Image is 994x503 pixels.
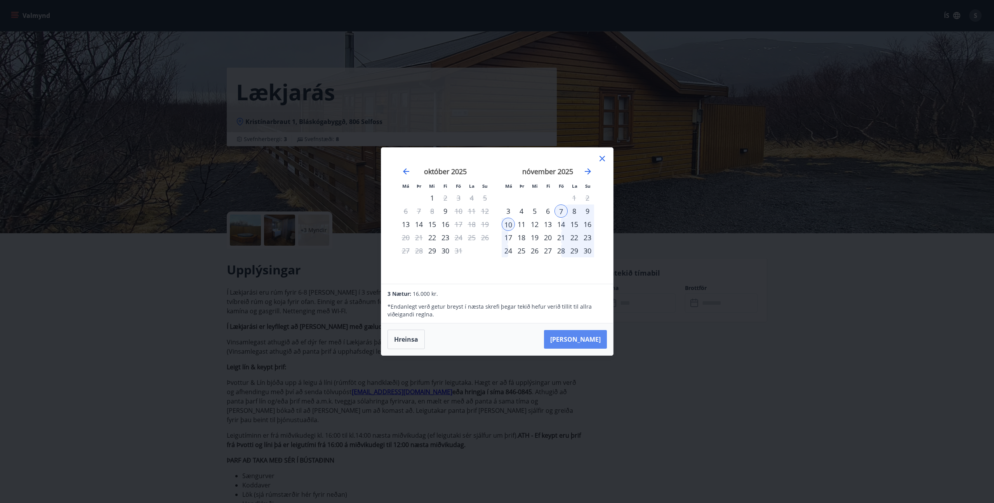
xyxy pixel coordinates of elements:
[439,231,452,244] td: Choose fimmtudagur, 23. október 2025 as your check-in date. It’s available.
[541,218,554,231] div: 13
[439,191,452,204] div: Aðeins útritun í boði
[528,244,541,257] div: 26
[554,218,568,231] td: Choose föstudagur, 14. nóvember 2025 as your check-in date. It’s available.
[568,218,581,231] div: 15
[568,244,581,257] div: 29
[426,218,439,231] td: Choose miðvikudagur, 15. október 2025 as your check-in date. It’s available.
[502,204,515,218] td: Choose mánudagur, 3. nóvember 2025 as your check-in date. It’s available.
[391,157,604,274] div: Calendar
[528,244,541,257] td: Choose miðvikudagur, 26. nóvember 2025 as your check-in date. It’s available.
[568,191,581,204] td: Not available. laugardagur, 1. nóvember 2025
[478,231,492,244] td: Not available. sunnudagur, 26. október 2025
[541,204,554,218] div: 6
[502,218,515,231] td: Selected as end date. mánudagur, 10. nóvember 2025
[546,183,550,189] small: Fi
[554,231,568,244] td: Choose föstudagur, 21. nóvember 2025 as your check-in date. It’s available.
[452,204,465,218] div: Aðeins útritun í boði
[452,191,465,204] td: Not available. föstudagur, 3. október 2025
[478,218,492,231] td: Not available. sunnudagur, 19. október 2025
[581,204,594,218] td: Selected. sunnudagur, 9. nóvember 2025
[452,244,465,257] div: Aðeins útritun í boði
[426,244,439,257] div: Aðeins innritun í boði
[572,183,577,189] small: La
[581,244,594,257] div: 30
[541,204,554,218] td: Choose fimmtudagur, 6. nóvember 2025 as your check-in date. It’s available.
[554,244,568,257] td: Choose föstudagur, 28. nóvember 2025 as your check-in date. It’s available.
[439,204,452,218] div: Aðeins innritun í boði
[541,244,554,257] td: Choose fimmtudagur, 27. nóvember 2025 as your check-in date. It’s available.
[583,167,593,176] div: Move forward to switch to the next month.
[544,330,607,349] button: [PERSON_NAME]
[568,231,581,244] div: 22
[388,330,425,349] button: Hreinsa
[541,218,554,231] td: Choose fimmtudagur, 13. nóvember 2025 as your check-in date. It’s available.
[554,218,568,231] div: 14
[469,183,474,189] small: La
[502,231,515,244] td: Choose mánudagur, 17. nóvember 2025 as your check-in date. It’s available.
[452,204,465,218] td: Choose föstudagur, 10. október 2025 as your check-in date. It’s available.
[528,231,541,244] td: Choose miðvikudagur, 19. nóvember 2025 as your check-in date. It’s available.
[399,231,412,244] td: Not available. mánudagur, 20. október 2025
[502,244,515,257] div: 24
[568,231,581,244] td: Choose laugardagur, 22. nóvember 2025 as your check-in date. It’s available.
[388,303,606,318] p: * Endanlegt verð getur breyst í næsta skrefi þegar tekið hefur verið tillit til allra viðeigandi ...
[581,244,594,257] td: Choose sunnudagur, 30. nóvember 2025 as your check-in date. It’s available.
[581,231,594,244] div: 23
[412,204,426,218] td: Not available. þriðjudagur, 7. október 2025
[426,218,439,231] div: 15
[417,183,421,189] small: Þr
[581,204,594,218] div: 9
[528,218,541,231] div: 12
[581,218,594,231] td: Choose sunnudagur, 16. nóvember 2025 as your check-in date. It’s available.
[528,218,541,231] td: Choose miðvikudagur, 12. nóvember 2025 as your check-in date. It’s available.
[401,167,411,176] div: Move backward to switch to the previous month.
[515,218,528,231] div: 11
[399,204,412,218] td: Not available. mánudagur, 6. október 2025
[439,191,452,204] td: Choose fimmtudagur, 2. október 2025 as your check-in date. It’s available.
[426,191,439,204] td: Choose miðvikudagur, 1. október 2025 as your check-in date. It’s available.
[541,231,554,244] div: 20
[568,204,581,218] td: Selected. laugardagur, 8. nóvember 2025
[520,183,524,189] small: Þr
[554,204,568,218] div: 7
[515,204,528,218] td: Choose þriðjudagur, 4. nóvember 2025 as your check-in date. It’s available.
[399,218,412,231] div: Aðeins innritun í boði
[439,218,452,231] div: 16
[426,204,439,218] td: Not available. miðvikudagur, 8. október 2025
[399,218,412,231] td: Choose mánudagur, 13. október 2025 as your check-in date. It’s available.
[426,191,439,204] div: 1
[585,183,591,189] small: Su
[452,231,465,244] div: Aðeins útritun í boði
[568,204,581,218] div: 8
[388,290,411,297] span: 3 Nætur:
[465,191,478,204] td: Not available. laugardagur, 4. október 2025
[581,231,594,244] td: Choose sunnudagur, 23. nóvember 2025 as your check-in date. It’s available.
[443,183,447,189] small: Fi
[439,218,452,231] td: Choose fimmtudagur, 16. október 2025 as your check-in date. It’s available.
[413,290,438,297] span: 16.000 kr.
[439,244,452,257] td: Choose fimmtudagur, 30. október 2025 as your check-in date. It’s available.
[412,218,426,231] div: 14
[439,231,452,244] div: 23
[515,244,528,257] td: Choose þriðjudagur, 25. nóvember 2025 as your check-in date. It’s available.
[439,204,452,218] td: Choose fimmtudagur, 9. október 2025 as your check-in date. It’s available.
[502,218,515,231] div: 10
[541,231,554,244] td: Choose fimmtudagur, 20. nóvember 2025 as your check-in date. It’s available.
[478,191,492,204] td: Not available. sunnudagur, 5. október 2025
[426,244,439,257] td: Choose miðvikudagur, 29. október 2025 as your check-in date. It’s available.
[426,231,439,244] div: Aðeins innritun í boði
[515,204,528,218] div: 4
[502,244,515,257] td: Choose mánudagur, 24. nóvember 2025 as your check-in date. It’s available.
[439,244,452,257] div: 30
[502,231,515,244] div: 17
[554,204,568,218] td: Selected as start date. föstudagur, 7. nóvember 2025
[532,183,538,189] small: Mi
[581,218,594,231] div: 16
[515,244,528,257] div: 25
[528,204,541,218] td: Choose miðvikudagur, 5. nóvember 2025 as your check-in date. It’s available.
[528,204,541,218] div: 5
[515,231,528,244] div: 18
[452,218,465,231] td: Choose föstudagur, 17. október 2025 as your check-in date. It’s available.
[515,218,528,231] td: Choose þriðjudagur, 11. nóvember 2025 as your check-in date. It’s available.
[465,218,478,231] td: Not available. laugardagur, 18. október 2025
